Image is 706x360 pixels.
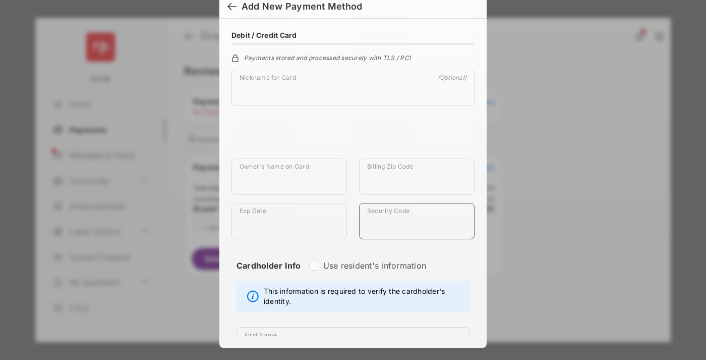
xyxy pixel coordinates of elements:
[231,53,475,62] div: Payments stored and processed securely with TLS / PCI
[237,261,301,289] strong: Cardholder Info
[242,1,362,12] div: Add New Payment Method
[231,31,297,39] h4: Debit / Credit Card
[323,261,426,271] label: Use resident's information
[264,286,464,306] span: This information is required to verify the cardholder's identity.
[231,114,475,159] iframe: Credit card field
